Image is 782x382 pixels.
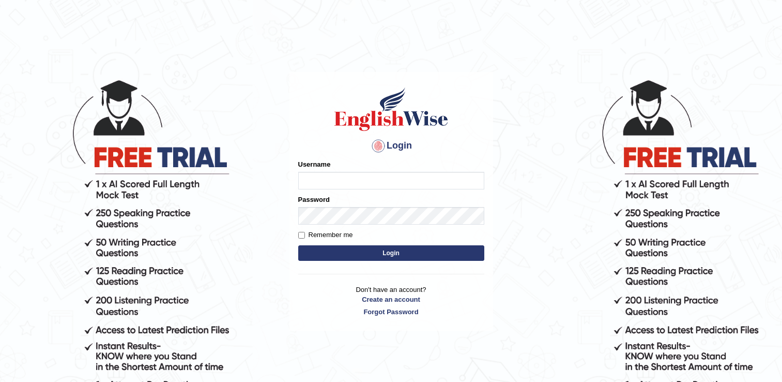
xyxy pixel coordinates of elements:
label: Username [298,159,331,169]
label: Password [298,195,330,204]
img: Logo of English Wise sign in for intelligent practice with AI [332,86,450,133]
a: Create an account [298,295,484,304]
a: Forgot Password [298,307,484,317]
p: Don't have an account? [298,285,484,317]
h4: Login [298,138,484,154]
button: Login [298,245,484,261]
label: Remember me [298,230,353,240]
input: Remember me [298,232,305,239]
